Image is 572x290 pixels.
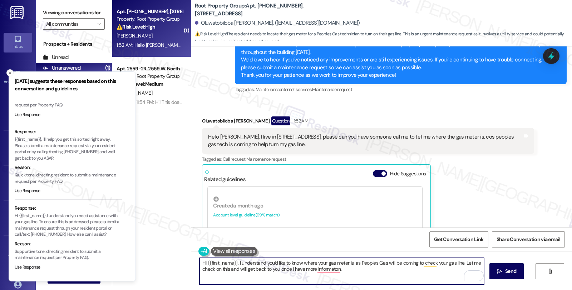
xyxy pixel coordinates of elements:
[505,267,516,275] span: Send
[117,72,183,80] div: Property: Root Property Group
[117,15,183,23] div: Property: Root Property Group
[390,170,426,177] label: Hide Suggestions
[280,86,312,92] span: Internet services ,
[46,18,93,30] input: All communities
[43,54,69,61] div: Unread
[292,117,308,125] div: 1:52 AM
[223,156,246,162] span: Call request ,
[15,213,122,238] p: Hi {{first_name}}, I understand you need assistance with your gas line. To ensure this is address...
[195,19,360,27] div: Oluwatobiloba [PERSON_NAME]. ([EMAIL_ADDRESS][DOMAIN_NAME])
[117,81,163,87] strong: 🔧 Risk Level: Medium
[117,42,506,48] div: 1:52 AM: Hello [PERSON_NAME], I live in [STREET_ADDRESS], please can you have someone call me to ...
[4,209,32,228] a: Leads
[36,40,112,48] div: Prospects + Residents
[213,211,417,219] div: Account level guideline ( 69 % match)
[547,269,553,274] i: 
[202,116,534,128] div: Oluwatobiloba [PERSON_NAME]
[97,21,101,27] i: 
[195,2,338,17] b: Root Property Group: Apt. [PHONE_NUMBER], [STREET_ADDRESS]
[497,269,502,274] i: 
[117,32,152,39] span: [PERSON_NAME]
[15,128,122,135] div: Response:
[10,6,25,19] img: ResiDesk Logo
[15,96,122,109] p: Friendly tone, advising resident to submit a maintenance request per Property FAQ.
[489,263,524,279] button: Send
[15,240,122,247] div: Reason:
[208,133,522,149] div: Hello [PERSON_NAME], I live in [STREET_ADDRESS], please can you have someone call me to tell me w...
[15,188,40,194] button: Use Response
[195,30,572,46] span: : The resident needs to locate their gas meter for a Peoples Gas technician to turn on their gas ...
[4,244,32,263] a: Templates •
[4,138,32,157] a: Insights •
[4,173,32,192] a: Buildings
[15,112,40,118] button: Use Response
[271,116,290,125] div: Question
[246,156,286,162] span: Maintenance request
[43,64,81,72] div: Unanswered
[429,231,488,247] button: Get Conversation Link
[213,202,417,210] div: Created a month ago
[15,172,122,185] p: Quick tone, directing resident to submit a maintenance request per Property FAQ.
[235,84,567,95] div: Tagged as:
[202,154,534,164] div: Tagged as:
[241,25,555,79] div: Hi Oluwatobiloba! Wi-Fi Connectivity Update We’ve received a few reports of Wi-Fi connectivity is...
[195,31,226,37] strong: ⚠️ Risk Level: High
[15,264,40,271] button: Use Response
[4,103,32,122] a: Site Visit •
[15,164,122,171] div: Reason:
[256,86,280,92] span: Maintenance ,
[15,77,122,92] h3: [DATE] suggests these responses based on this conversation and guidelines
[6,69,14,76] button: Close toast
[43,7,105,18] label: Viewing conversations for
[117,24,155,30] strong: ⚠️ Risk Level: High
[117,8,183,15] div: Apt. [PHONE_NUMBER], [STREET_ADDRESS]
[434,236,483,243] span: Get Conversation Link
[15,249,122,261] p: Supportive tone, directing resident to submit a maintenance request per Property FAQ.
[199,258,484,285] textarea: To enrich screen reader interactions, please activate Accessibility in Grammarly extension settings
[497,236,560,243] span: Share Conversation via email
[15,205,122,212] div: Response:
[492,231,565,247] button: Share Conversation via email
[117,65,183,72] div: Apt. 2559-2R, 2559 W. North
[204,170,246,183] div: Related guidelines
[15,136,122,161] p: {{first_name}}, I'll help you get this sorted right away. Please submit a maintenance request via...
[103,62,112,74] div: (1)
[4,33,32,52] a: Inbox
[312,86,352,92] span: Maintenance request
